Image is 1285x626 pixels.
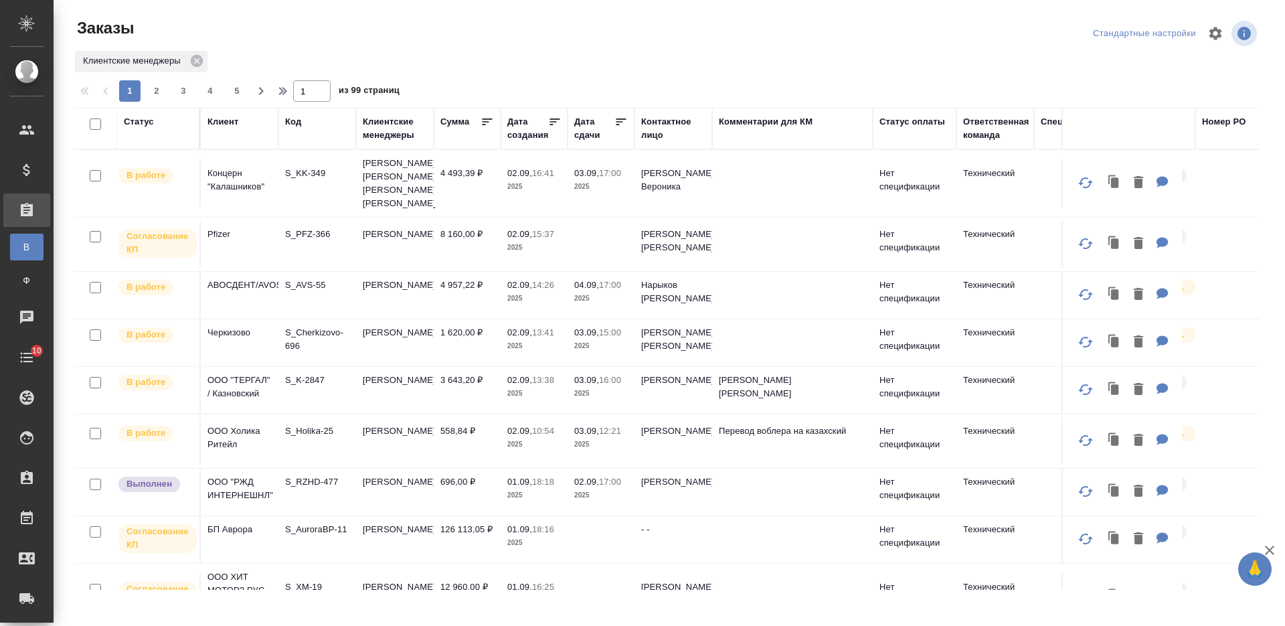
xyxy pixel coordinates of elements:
div: Ответственная команда [963,115,1029,142]
p: БП Аврора [207,523,272,536]
button: Удалить [1127,478,1150,505]
div: Сумма [440,115,469,129]
a: Ф [10,267,44,294]
p: 2025 [574,339,628,353]
p: 2025 [574,180,628,193]
a: 10 [3,341,50,374]
td: Технический [956,516,1034,563]
div: Выставляет ПМ после принятия заказа от КМа [117,424,193,443]
button: Клонировать [1102,478,1127,505]
div: split button [1090,23,1199,44]
button: Для КМ: Перевод воблера на казахский [1150,427,1175,455]
button: Клонировать [1102,376,1127,404]
button: Обновить [1069,326,1102,358]
button: Удалить [1127,169,1150,197]
div: Спецификация [1041,115,1107,129]
td: 4 493,39 ₽ [434,160,501,207]
span: Настроить таблицу [1199,17,1231,50]
button: Для КМ: Масюткина Анастасия [1150,376,1175,404]
span: 2 [146,84,167,98]
button: 4 [199,80,221,102]
p: 17:00 [599,280,621,290]
button: 2 [146,80,167,102]
p: Клиентские менеджеры [83,54,185,68]
div: Клиентские менеджеры [363,115,427,142]
span: 🙏 [1244,555,1266,583]
td: [PERSON_NAME] [356,574,434,621]
p: ООО ХИТ МОТОРЗ РУС (ИНН 9723160500) [207,570,272,624]
td: Технический [956,367,1034,414]
button: Обновить [1069,475,1102,507]
p: S_AVS-55 [285,279,349,292]
span: 5 [226,84,248,98]
p: Черкизово [207,326,272,339]
td: [PERSON_NAME] [356,418,434,465]
p: 03.09, [574,168,599,178]
span: 3 [173,84,194,98]
span: Заказы [74,17,134,39]
p: 17:00 [599,477,621,487]
p: ООО Холика Ритейл [207,424,272,451]
div: Выставляет ПМ после сдачи и проведения начислений. Последний этап для ПМа [117,475,193,493]
td: 1 620,00 ₽ [434,319,501,366]
div: Номер PO [1202,115,1246,129]
td: [PERSON_NAME] Вероника [634,160,712,207]
p: Концерн "Калашников" [207,167,272,193]
div: Выставляет ПМ после принятия заказа от КМа [117,326,193,344]
td: [PERSON_NAME] [356,319,434,366]
button: Удалить [1127,376,1150,404]
p: 2025 [574,292,628,305]
td: [PERSON_NAME] [356,516,434,563]
p: 16:25 [532,582,554,592]
td: [PERSON_NAME] [634,469,712,516]
span: Ф [17,274,37,287]
button: 🙏 [1238,552,1272,586]
td: [PERSON_NAME] [634,574,712,621]
p: 04.09, [574,280,599,290]
p: В работе [126,169,165,182]
button: Обновить [1069,523,1102,555]
p: S_KK-349 [285,167,349,180]
td: 3 643,20 ₽ [434,367,501,414]
p: 17:00 [599,168,621,178]
div: Выставляет ПМ после принятия заказа от КМа [117,374,193,392]
p: 16:41 [532,168,554,178]
td: Технический [956,418,1034,465]
span: из 99 страниц [339,82,400,102]
button: Удалить [1127,427,1150,455]
p: 03.09, [574,426,599,436]
td: Нет спецификации [873,418,956,465]
button: Клонировать [1102,583,1127,611]
button: Удалить [1127,281,1150,309]
td: Нет спецификации [873,272,956,319]
p: 12:21 [599,426,621,436]
td: Технический [956,574,1034,621]
p: 2025 [574,387,628,400]
p: 01.09, [507,582,532,592]
p: 01.09, [507,477,532,487]
p: 2025 [507,438,561,451]
p: 15:00 [599,327,621,337]
button: Обновить [1069,228,1102,260]
td: [PERSON_NAME] [356,469,434,516]
td: Нет спецификации [873,574,956,621]
td: 696,00 ₽ [434,469,501,516]
p: 15:37 [532,229,554,239]
p: 02.09, [507,280,532,290]
button: Обновить [1069,374,1102,406]
td: [PERSON_NAME] [634,418,712,465]
p: Согласование КП [126,525,189,552]
p: S_Holika-25 [285,424,349,438]
button: Обновить [1069,580,1102,613]
td: 126 113,05 ₽ [434,516,501,563]
button: Клонировать [1102,169,1127,197]
td: Нет спецификации [873,319,956,366]
div: Выставляется автоматически для первых 3 заказов нового контактного лица. Особое внимание [1112,326,1189,344]
div: Выставляется автоматически для первых 3 заказов нового контактного лица. Особое внимание [1112,279,1189,297]
p: 2025 [574,438,628,451]
p: 2025 [507,339,561,353]
p: 2025 [507,292,561,305]
p: В работе [126,426,165,440]
button: Удалить [1127,583,1150,611]
p: 2025 [507,536,561,550]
